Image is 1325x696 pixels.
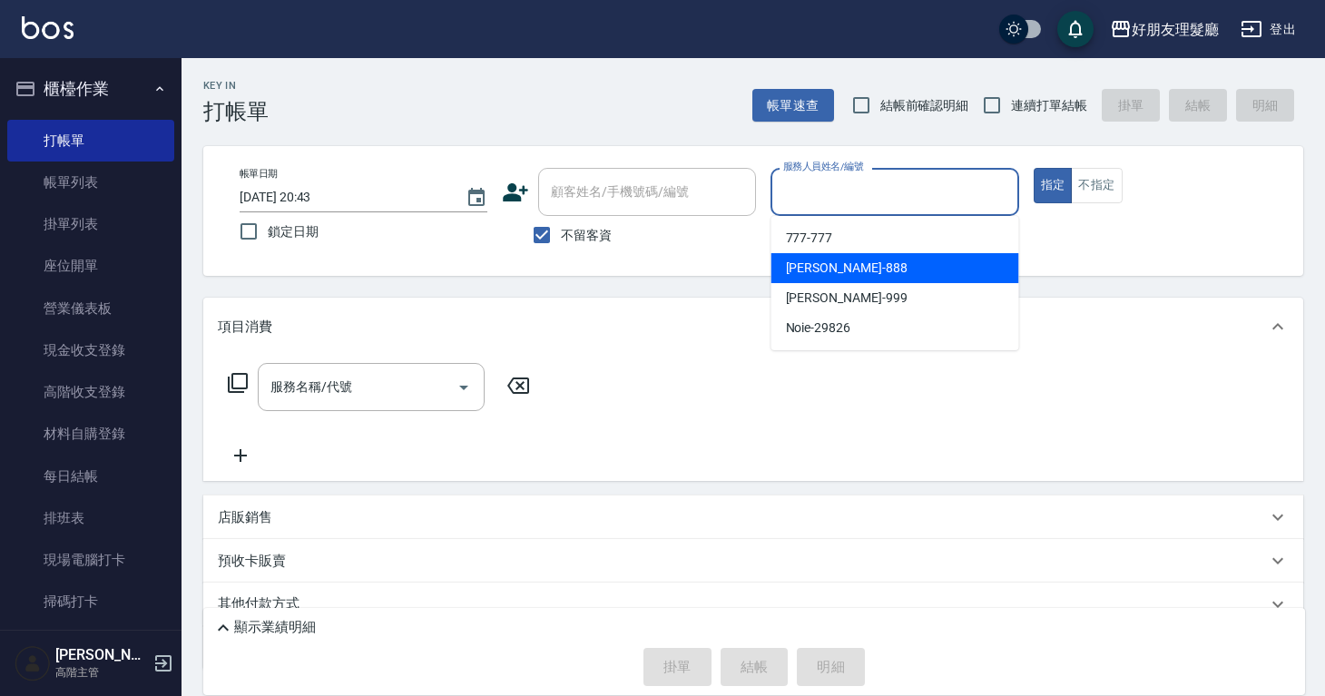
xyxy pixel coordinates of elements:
[7,245,174,287] a: 座位開單
[218,508,272,527] p: 店販銷售
[55,664,148,681] p: 高階主管
[1034,168,1073,203] button: 指定
[55,646,148,664] h5: [PERSON_NAME]
[561,226,612,245] span: 不留客資
[786,259,908,278] span: [PERSON_NAME] -888
[203,80,269,92] h2: Key In
[786,229,833,248] span: 777 -777
[1233,13,1303,46] button: 登出
[7,288,174,329] a: 營業儀表板
[786,319,851,338] span: Noie -29826
[7,371,174,413] a: 高階收支登錄
[15,645,51,681] img: Person
[449,373,478,402] button: Open
[240,182,447,212] input: YYYY/MM/DD hh:mm
[1071,168,1122,203] button: 不指定
[1011,96,1087,115] span: 連續打單結帳
[203,583,1303,626] div: 其他付款方式
[240,167,278,181] label: 帳單日期
[218,552,286,571] p: 預收卡販賣
[1103,11,1226,48] button: 好朋友理髮廳
[7,329,174,371] a: 現金收支登錄
[218,318,272,337] p: 項目消費
[7,497,174,539] a: 排班表
[203,99,269,124] h3: 打帳單
[22,16,74,39] img: Logo
[1057,11,1094,47] button: save
[234,618,316,637] p: 顯示業績明細
[7,413,174,455] a: 材料自購登錄
[752,89,834,123] button: 帳單速查
[268,222,319,241] span: 鎖定日期
[455,176,498,220] button: Choose date, selected date is 2025-08-24
[783,160,863,173] label: 服務人員姓名/編號
[7,581,174,622] a: 掃碼打卡
[203,495,1303,539] div: 店販銷售
[1132,18,1219,41] div: 好朋友理髮廳
[203,298,1303,356] div: 項目消費
[7,203,174,245] a: 掛單列表
[7,65,174,113] button: 櫃檯作業
[880,96,969,115] span: 結帳前確認明細
[7,162,174,203] a: 帳單列表
[786,289,908,308] span: [PERSON_NAME] -999
[203,539,1303,583] div: 預收卡販賣
[7,539,174,581] a: 現場電腦打卡
[7,120,174,162] a: 打帳單
[218,594,309,614] p: 其他付款方式
[7,456,174,497] a: 每日結帳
